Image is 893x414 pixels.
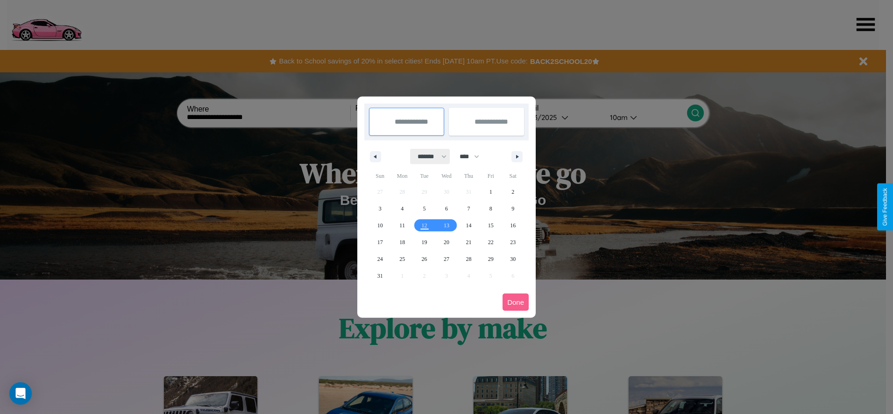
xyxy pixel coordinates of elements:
button: 31 [369,267,391,284]
div: Give Feedback [882,188,888,226]
span: 29 [488,251,494,267]
span: 20 [444,234,449,251]
span: Sun [369,168,391,183]
span: 17 [377,234,383,251]
button: 26 [413,251,435,267]
button: Done [503,294,529,311]
span: 4 [401,200,404,217]
span: 31 [377,267,383,284]
span: 9 [511,200,514,217]
span: 3 [379,200,382,217]
div: Open Intercom Messenger [9,382,32,405]
span: 18 [399,234,405,251]
span: Fri [480,168,502,183]
button: 27 [435,251,457,267]
button: 6 [435,200,457,217]
span: 1 [489,183,492,200]
span: 12 [422,217,427,234]
span: Sat [502,168,524,183]
button: 25 [391,251,413,267]
span: 14 [466,217,471,234]
button: 21 [458,234,480,251]
span: 27 [444,251,449,267]
span: 24 [377,251,383,267]
button: 1 [480,183,502,200]
span: 2 [511,183,514,200]
span: 10 [377,217,383,234]
button: 14 [458,217,480,234]
span: 13 [444,217,449,234]
button: 23 [502,234,524,251]
span: 19 [422,234,427,251]
span: 15 [488,217,494,234]
button: 22 [480,234,502,251]
span: 25 [399,251,405,267]
span: 22 [488,234,494,251]
span: 6 [445,200,448,217]
button: 2 [502,183,524,200]
button: 3 [369,200,391,217]
span: 21 [466,234,471,251]
span: 30 [510,251,516,267]
button: 9 [502,200,524,217]
span: 23 [510,234,516,251]
button: 11 [391,217,413,234]
button: 12 [413,217,435,234]
button: 10 [369,217,391,234]
span: 7 [467,200,470,217]
span: Tue [413,168,435,183]
button: 28 [458,251,480,267]
button: 8 [480,200,502,217]
button: 24 [369,251,391,267]
button: 18 [391,234,413,251]
span: Thu [458,168,480,183]
button: 15 [480,217,502,234]
button: 5 [413,200,435,217]
button: 4 [391,200,413,217]
button: 7 [458,200,480,217]
button: 20 [435,234,457,251]
button: 13 [435,217,457,234]
button: 30 [502,251,524,267]
button: 29 [480,251,502,267]
button: 17 [369,234,391,251]
span: 8 [489,200,492,217]
span: 28 [466,251,471,267]
span: 11 [399,217,405,234]
span: 26 [422,251,427,267]
button: 19 [413,234,435,251]
span: 16 [510,217,516,234]
span: Mon [391,168,413,183]
span: Wed [435,168,457,183]
span: 5 [423,200,426,217]
button: 16 [502,217,524,234]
